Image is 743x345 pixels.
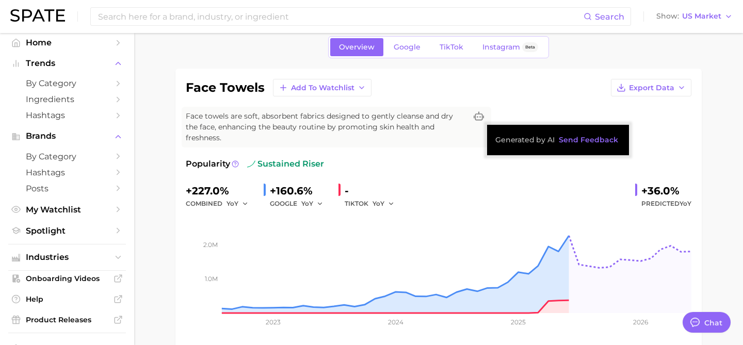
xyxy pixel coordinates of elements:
[8,202,126,218] a: My Watchlist
[431,38,472,56] a: TikTok
[8,149,126,165] a: by Category
[26,253,108,262] span: Industries
[8,128,126,144] button: Brands
[474,38,547,56] a: InstagramBeta
[8,223,126,239] a: Spotlight
[186,158,230,170] span: Popularity
[247,160,255,168] img: sustained riser
[97,8,584,25] input: Search here for a brand, industry, or ingredient
[8,35,126,51] a: Home
[388,318,403,326] tspan: 2024
[641,183,691,199] div: +36.0%
[641,198,691,210] span: Predicted
[186,183,255,199] div: +227.0%
[8,180,126,196] a: Posts
[291,84,354,92] span: Add to Watchlist
[611,79,691,96] button: Export Data
[330,38,383,56] a: Overview
[373,198,395,210] button: YoY
[482,43,520,52] span: Instagram
[8,165,126,180] a: Hashtags
[495,133,621,147] span: Generated by AI
[247,158,324,170] span: sustained riser
[270,183,330,199] div: +160.6%
[26,152,108,161] span: by Category
[266,318,281,326] tspan: 2023
[511,318,526,326] tspan: 2025
[26,294,108,304] span: Help
[270,198,330,210] div: GOOGLE
[525,43,535,52] span: Beta
[26,59,108,68] span: Trends
[8,250,126,265] button: Industries
[301,199,313,208] span: YoY
[186,81,265,94] h1: face towels
[8,75,126,91] a: by Category
[227,199,238,208] span: YoY
[595,12,624,22] span: Search
[339,43,375,52] span: Overview
[26,168,108,177] span: Hashtags
[394,43,421,52] span: Google
[26,78,108,88] span: by Category
[8,312,126,327] a: Product Releases
[654,10,735,23] button: ShowUS Market
[559,136,618,144] span: Send Feedback
[680,200,691,207] span: YoY
[8,107,126,123] a: Hashtags
[26,110,108,120] span: Hashtags
[629,84,674,92] span: Export Data
[8,271,126,286] a: Onboarding Videos
[301,198,324,210] button: YoY
[26,38,108,47] span: Home
[8,91,126,107] a: Ingredients
[633,318,648,326] tspan: 2026
[10,9,65,22] img: SPATE
[440,43,463,52] span: TikTok
[373,199,384,208] span: YoY
[682,13,721,19] span: US Market
[26,274,108,283] span: Onboarding Videos
[656,13,679,19] span: Show
[556,133,621,147] button: Send Feedback
[186,198,255,210] div: combined
[26,132,108,141] span: Brands
[227,198,249,210] button: YoY
[26,205,108,215] span: My Watchlist
[273,79,372,96] button: Add to Watchlist
[186,111,466,143] span: Face towels are soft, absorbent fabrics designed to gently cleanse and dry the face, enhancing th...
[385,38,429,56] a: Google
[26,184,108,193] span: Posts
[26,94,108,104] span: Ingredients
[8,291,126,307] a: Help
[345,183,401,199] div: -
[8,56,126,71] button: Trends
[26,315,108,324] span: Product Releases
[26,226,108,236] span: Spotlight
[345,198,401,210] div: TIKTOK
